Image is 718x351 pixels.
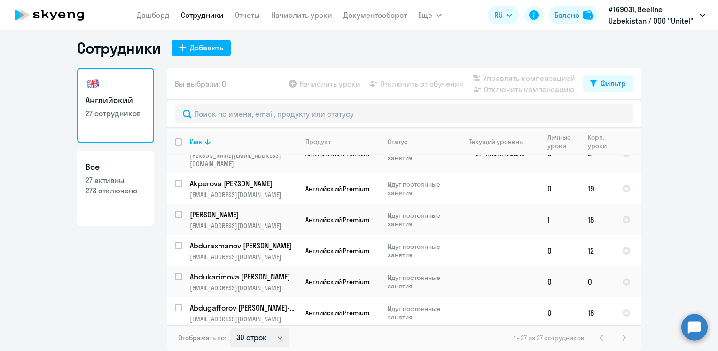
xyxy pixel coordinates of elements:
[86,175,146,185] p: 27 активны
[388,273,452,290] p: Идут постоянные занятия
[305,278,369,286] span: Английский Premium
[77,151,154,226] a: Все27 активны273 отключено
[540,204,580,235] td: 1
[175,78,226,89] span: Вы выбрали: 0
[190,178,297,189] a: Akperova [PERSON_NAME]
[305,215,369,224] span: Английский Premium
[305,137,331,146] div: Продукт
[305,184,369,193] span: Английский Premium
[580,297,615,328] td: 18
[179,334,226,342] span: Отображать по:
[547,133,574,150] div: Личные уроки
[604,4,710,26] button: #169031, Beeline Uzbekistan / ООО "Unitel"
[190,253,297,261] p: [EMAIL_ADDRESS][DOMAIN_NAME]
[190,303,296,313] p: Abdugafforov [PERSON_NAME]-o'g'li
[488,6,519,24] button: RU
[190,222,297,230] p: [EMAIL_ADDRESS][DOMAIN_NAME]
[77,39,161,57] h1: Сотрудники
[540,235,580,266] td: 0
[588,133,608,150] div: Корп. уроки
[190,271,297,282] a: Abdukarimova [PERSON_NAME]
[583,75,633,92] button: Фильтр
[388,180,452,197] p: Идут постоянные занятия
[549,6,598,24] button: Балансbalance
[190,209,296,220] p: [PERSON_NAME]
[388,137,452,146] div: Статус
[460,137,539,146] div: Текущий уровень
[418,6,442,24] button: Ещё
[190,137,297,146] div: Имя
[190,151,297,168] p: [PERSON_NAME][EMAIL_ADDRESS][DOMAIN_NAME]
[305,137,380,146] div: Продукт
[609,4,696,26] p: #169031, Beeline Uzbekistan / ООО "Unitel"
[540,266,580,297] td: 0
[388,242,452,259] p: Идут постоянные занятия
[547,133,580,150] div: Личные уроки
[181,10,224,20] a: Сотрудники
[77,68,154,143] a: Английский27 сотрудников
[190,240,296,251] p: Abduraxmanov [PERSON_NAME]
[271,10,332,20] a: Начислить уроки
[540,297,580,328] td: 0
[190,303,297,313] a: Abdugafforov [PERSON_NAME]-o'g'li
[190,284,297,292] p: [EMAIL_ADDRESS][DOMAIN_NAME]
[190,178,296,189] p: Akperova [PERSON_NAME]
[388,137,408,146] div: Статус
[235,10,260,20] a: Отчеты
[190,315,297,323] p: [EMAIL_ADDRESS][DOMAIN_NAME]
[554,9,579,21] div: Баланс
[190,209,297,220] a: [PERSON_NAME]
[580,235,615,266] td: 12
[172,40,231,56] button: Добавить
[388,304,452,321] p: Идут постоянные занятия
[601,78,626,89] div: Фильтр
[190,137,202,146] div: Имя
[580,173,615,204] td: 19
[190,191,297,199] p: [EMAIL_ADDRESS][DOMAIN_NAME]
[580,266,615,297] td: 0
[137,10,170,20] a: Дашборд
[343,10,407,20] a: Документооборот
[190,240,297,251] a: Abduraxmanov [PERSON_NAME]
[305,309,369,317] span: Английский Premium
[86,76,101,91] img: english
[86,185,146,196] p: 273 отключено
[418,9,432,21] span: Ещё
[469,137,523,146] div: Текущий уровень
[514,334,585,342] span: 1 - 27 из 27 сотрудников
[583,10,593,20] img: balance
[305,247,369,255] span: Английский Premium
[175,104,633,123] input: Поиск по имени, email, продукту или статусу
[190,42,223,53] div: Добавить
[494,9,503,21] span: RU
[190,271,296,282] p: Abdukarimova [PERSON_NAME]
[588,133,614,150] div: Корп. уроки
[580,204,615,235] td: 18
[388,211,452,228] p: Идут постоянные занятия
[86,108,146,119] p: 27 сотрудников
[86,161,146,173] h3: Все
[540,173,580,204] td: 0
[86,94,146,106] h3: Английский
